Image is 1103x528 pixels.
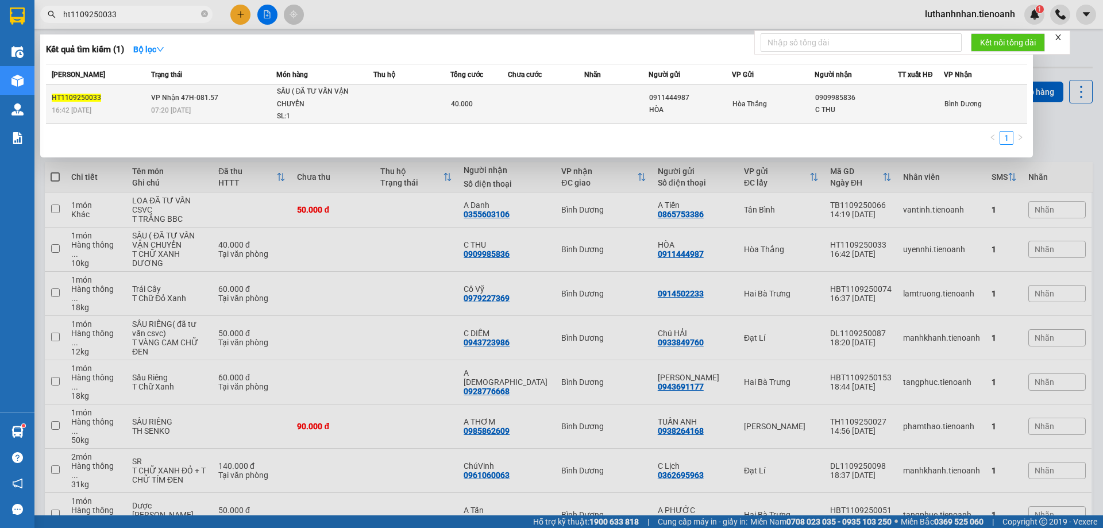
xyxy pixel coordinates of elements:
[451,100,473,108] span: 40.000
[12,478,23,489] span: notification
[277,110,363,123] div: SL: 1
[124,40,173,59] button: Bộ lọcdown
[1017,134,1024,141] span: right
[151,106,191,114] span: 07:20 [DATE]
[11,426,24,438] img: warehouse-icon
[52,106,91,114] span: 16:42 [DATE]
[77,28,126,37] strong: 1900 633 614
[815,104,897,116] div: C THU
[649,104,731,116] div: HÒA
[971,33,1045,52] button: Kết nối tổng đài
[151,71,182,79] span: Trạng thái
[201,9,208,20] span: close-circle
[52,94,101,102] span: HT1109250033
[5,7,33,36] img: logo
[10,7,25,25] img: logo-vxr
[1000,132,1013,144] a: 1
[584,71,601,79] span: Nhãn
[986,131,1000,145] li: Previous Page
[52,86,121,94] span: GỬI KHÁCH HÀNG
[45,19,159,26] strong: NHẬN HÀNG NHANH - GIAO TỐC HÀNH
[944,100,982,108] span: Bình Dương
[1054,33,1062,41] span: close
[450,71,483,79] span: Tổng cước
[156,45,164,53] span: down
[12,504,23,515] span: message
[11,46,24,58] img: warehouse-icon
[944,71,972,79] span: VP Nhận
[87,43,146,48] span: VP Nhận: Hai Bà Trưng
[5,51,85,62] span: ĐC: 660 [GEOGRAPHIC_DATA], [GEOGRAPHIC_DATA]
[277,86,363,110] div: SẦU ( ĐÃ TƯ VẤN VẬN CHUYỂN
[12,452,23,463] span: question-circle
[276,71,308,79] span: Món hàng
[22,424,25,427] sup: 1
[11,75,24,87] img: warehouse-icon
[201,10,208,17] span: close-circle
[815,71,852,79] span: Người nhận
[649,92,731,104] div: 0911444987
[815,92,897,104] div: 0909985836
[87,53,165,59] span: ĐC: [STREET_ADDRESS] BMT
[986,131,1000,145] button: left
[649,71,680,79] span: Người gửi
[5,43,56,48] span: VP Gửi: Bình Dương
[25,75,148,84] span: ----------------------------------------------
[5,65,46,71] span: ĐT:0789 629 629
[63,8,199,21] input: Tìm tên, số ĐT hoặc mã đơn
[48,10,56,18] span: search
[52,71,105,79] span: [PERSON_NAME]
[43,6,161,17] span: CTY TNHH DLVT TIẾN OANH
[133,45,164,54] strong: Bộ lọc
[1013,131,1027,145] li: Next Page
[732,100,767,108] span: Hòa Thắng
[373,71,395,79] span: Thu hộ
[87,65,127,71] span: ĐT: 0935371718
[761,33,962,52] input: Nhập số tổng đài
[151,94,218,102] span: VP Nhận 47H-081.57
[989,134,996,141] span: left
[732,71,754,79] span: VP Gửi
[11,103,24,115] img: warehouse-icon
[980,36,1036,49] span: Kết nối tổng đài
[11,132,24,144] img: solution-icon
[508,71,542,79] span: Chưa cước
[898,71,933,79] span: TT xuất HĐ
[1013,131,1027,145] button: right
[46,44,124,56] h3: Kết quả tìm kiếm ( 1 )
[1000,131,1013,145] li: 1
